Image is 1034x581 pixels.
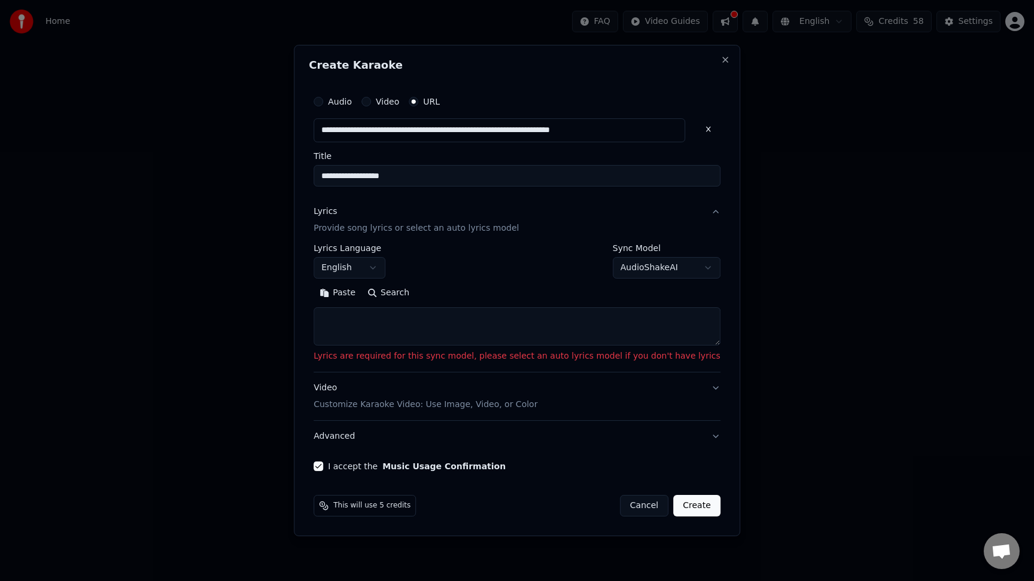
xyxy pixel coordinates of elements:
[314,350,720,362] p: Lyrics are required for this sync model, please select an auto lyrics model if you don't have lyrics
[314,382,537,411] div: Video
[314,206,337,218] div: Lyrics
[314,244,385,252] label: Lyrics Language
[328,462,506,470] label: I accept the
[673,495,720,516] button: Create
[309,60,725,71] h2: Create Karaoke
[314,372,720,420] button: VideoCustomize Karaoke Video: Use Image, Video, or Color
[314,152,720,160] label: Title
[613,244,720,252] label: Sync Model
[314,399,537,411] p: Customize Karaoke Video: Use Image, Video, or Color
[314,196,720,244] button: LyricsProvide song lyrics or select an auto lyrics model
[314,421,720,452] button: Advanced
[376,97,399,106] label: Video
[382,462,506,470] button: I accept the
[620,495,668,516] button: Cancel
[361,283,415,302] button: Search
[314,283,361,302] button: Paste
[314,244,720,372] div: LyricsProvide song lyrics or select an auto lyrics model
[328,97,352,106] label: Audio
[423,97,440,106] label: URL
[333,501,410,510] span: This will use 5 credits
[314,222,519,234] p: Provide song lyrics or select an auto lyrics model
